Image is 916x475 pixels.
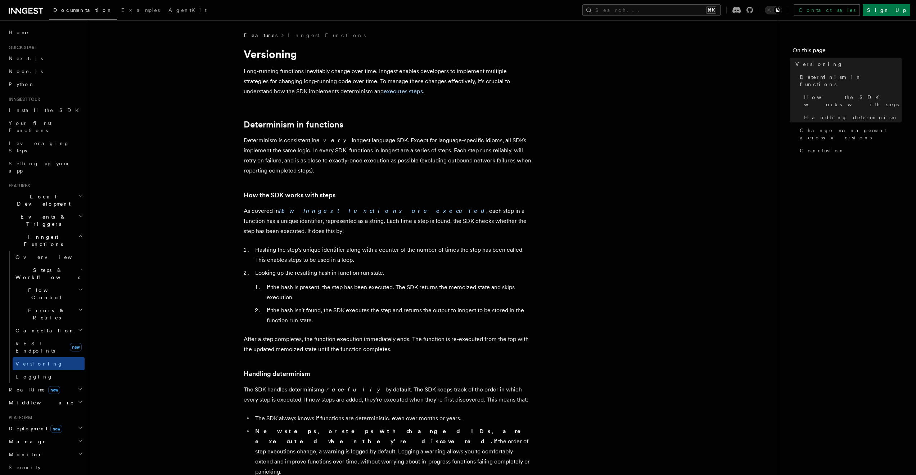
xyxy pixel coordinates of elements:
[765,6,782,14] button: Toggle dark mode
[6,190,85,210] button: Local Development
[6,26,85,39] a: Home
[6,193,78,207] span: Local Development
[117,2,164,19] a: Examples
[13,357,85,370] a: Versioning
[13,264,85,284] button: Steps & Workflows
[13,307,78,321] span: Errors & Retries
[9,68,43,74] span: Node.js
[6,383,85,396] button: Realtimenew
[13,370,85,383] a: Logging
[253,413,532,424] li: The SDK always knows if functions are deterministic, even over months or years.
[244,120,343,130] a: Determinism in functions
[15,374,53,380] span: Logging
[6,45,37,50] span: Quick start
[253,268,532,326] li: Looking up the resulting hash in function run state.
[9,161,71,174] span: Setting up your app
[6,52,85,65] a: Next.js
[6,435,85,448] button: Manage
[794,4,860,16] a: Contact sales
[6,65,85,78] a: Node.js
[6,230,85,251] button: Inngest Functions
[244,206,532,236] p: As covered in , each step in a function has a unique identifier, represented as a string. Each ti...
[582,4,721,16] button: Search...⌘K
[793,46,902,58] h4: On this page
[244,135,532,176] p: Determinism is consistent in Inngest language SDK. Except for language-specific idioms, all SDKs ...
[13,251,85,264] a: Overview
[164,2,211,19] a: AgentKit
[49,2,117,20] a: Documentation
[321,386,385,393] em: gracefully
[6,396,85,409] button: Middleware
[53,7,113,13] span: Documentation
[13,287,78,301] span: Flow Control
[15,254,90,260] span: Overview
[6,117,85,137] a: Your first Functions
[244,66,532,97] p: Long-running functions inevitably change over time. Inngest enables developers to implement multi...
[800,147,845,154] span: Conclusion
[48,386,60,394] span: new
[6,399,74,406] span: Middleware
[15,341,55,354] span: REST Endpoints
[244,385,532,405] p: The SDK handles determinism by default. The SDK keeps track of the order in which every step is e...
[244,48,532,61] h1: Versioning
[6,104,85,117] a: Install the SDK
[706,6,716,14] kbd: ⌘K
[6,251,85,383] div: Inngest Functions
[244,369,310,379] a: Handling determinism
[6,157,85,177] a: Setting up your app
[15,361,63,367] span: Versioning
[6,451,42,458] span: Monitor
[797,71,902,91] a: Determinism in functions
[279,207,486,214] a: How Inngest functions are executed
[13,266,80,281] span: Steps & Workflows
[6,183,30,189] span: Features
[13,324,85,337] button: Cancellation
[801,111,902,124] a: Handling determinism
[6,213,78,228] span: Events & Triggers
[13,327,75,334] span: Cancellation
[800,73,902,88] span: Determinism in functions
[244,334,532,354] p: After a step completes, the function execution immediately ends. The function is re-executed from...
[797,124,902,144] a: Change management across versions
[6,233,78,248] span: Inngest Functions
[804,114,895,121] span: Handling determinism
[6,461,85,474] a: Security
[13,304,85,324] button: Errors & Retries
[384,88,423,95] a: executes steps
[6,386,60,393] span: Realtime
[6,425,62,432] span: Deployment
[288,32,366,39] a: Inngest Functions
[255,428,531,445] strong: New steps, or steps with changed IDs, are executed when they're discovered.
[793,58,902,71] a: Versioning
[9,29,29,36] span: Home
[13,284,85,304] button: Flow Control
[265,282,532,303] li: If the hash is present, the step has been executed. The SDK returns the memoized state and skips ...
[168,7,207,13] span: AgentKit
[50,425,62,433] span: new
[795,61,843,68] span: Versioning
[265,305,532,326] li: If the hash isn't found, the SDK executes the step and returns the output to Inngest to be stored...
[9,81,35,87] span: Python
[800,127,902,141] span: Change management across versions
[13,337,85,357] a: REST Endpointsnew
[244,190,335,200] a: How the SDK works with steps
[316,137,352,144] em: every
[9,55,43,61] span: Next.js
[6,137,85,157] a: Leveraging Steps
[6,422,85,435] button: Deploymentnew
[9,140,69,153] span: Leveraging Steps
[9,107,83,113] span: Install the SDK
[121,7,160,13] span: Examples
[6,97,40,102] span: Inngest tour
[801,91,902,111] a: How the SDK works with steps
[6,78,85,91] a: Python
[863,4,910,16] a: Sign Up
[244,32,277,39] span: Features
[9,465,41,470] span: Security
[6,415,32,421] span: Platform
[70,343,82,351] span: new
[804,94,902,108] span: How the SDK works with steps
[6,448,85,461] button: Monitor
[253,245,532,265] li: Hashing the step's unique identifier along with a counter of the number of times the step has bee...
